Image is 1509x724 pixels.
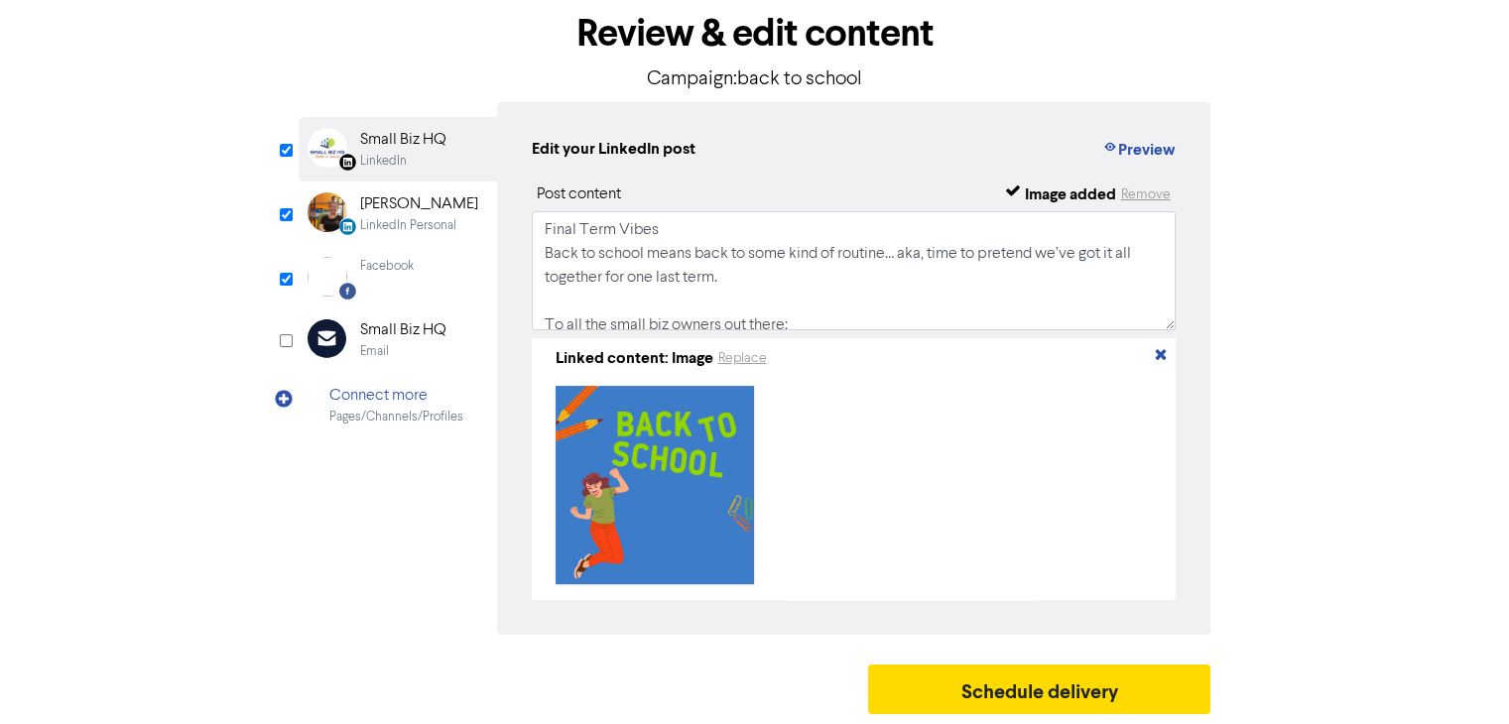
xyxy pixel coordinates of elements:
[360,342,389,361] div: Email
[299,11,1211,57] h1: Review & edit content
[308,257,347,297] img: Facebook
[299,307,497,372] div: Small Biz HQEmail
[308,128,347,168] img: Linkedin
[360,318,446,342] div: Small Biz HQ
[299,117,497,181] div: Linkedin Small Biz HQLinkedIn
[329,384,463,408] div: Connect more
[532,137,695,163] div: Edit your LinkedIn post
[299,181,497,246] div: LinkedinPersonal [PERSON_NAME]LinkedIn Personal
[556,346,713,370] div: Linked content: Image
[299,64,1211,94] p: Campaign: back to school
[360,128,446,152] div: Small Biz HQ
[329,408,463,426] div: Pages/Channels/Profiles
[1100,137,1176,163] button: Preview
[1119,182,1171,206] button: Remove
[299,373,497,437] div: Connect morePages/Channels/Profiles
[556,386,754,584] img: image_1759803543326.png
[360,216,456,235] div: LinkedIn Personal
[1024,182,1115,206] div: Image added
[717,347,768,370] button: Replace
[360,192,478,216] div: [PERSON_NAME]
[1410,629,1509,724] iframe: Chat Widget
[299,246,497,307] div: Facebook Facebook
[360,152,407,171] div: LinkedIn
[532,211,1177,330] textarea: Final Term Vibes Back to school means back to some kind of routine… aka, time to pretend we’ve go...
[360,257,414,276] div: Facebook
[308,192,347,232] img: LinkedinPersonal
[537,182,621,206] div: Post content
[868,664,1211,714] button: Schedule delivery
